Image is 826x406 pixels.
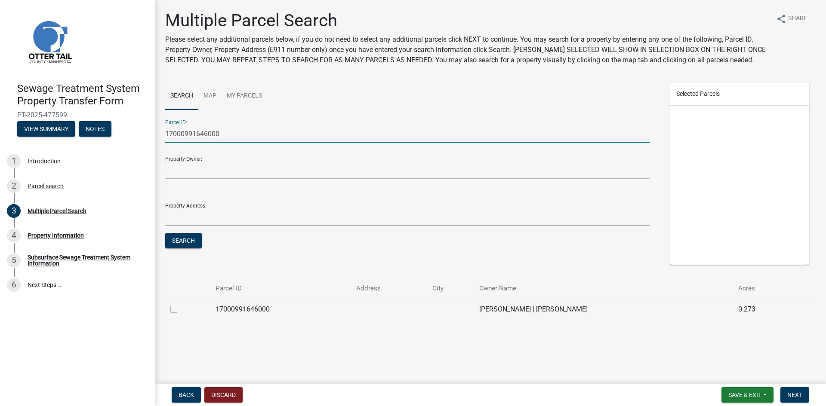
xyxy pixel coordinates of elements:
th: Parcel ID [210,278,351,299]
a: Search [165,82,198,110]
button: View Summary [17,121,75,137]
div: 2 [7,179,21,193]
h4: Sewage Treatment System Property Transfer Form [17,82,148,107]
td: 0.273 [733,299,793,320]
button: Discard [204,387,243,403]
td: [PERSON_NAME] | [PERSON_NAME] [474,299,733,320]
div: 3 [7,204,21,218]
th: Acres [733,278,793,299]
th: Owner Name [474,278,733,299]
div: 1 [7,154,21,168]
button: Notes [79,121,111,137]
div: Subsurface Sewage Treatment System Information [28,254,141,266]
img: Otter Tail County, Minnesota [17,9,82,73]
th: Address [351,278,427,299]
button: shareShare [769,10,814,27]
div: Multiple Parcel Search [28,208,86,214]
a: My Parcels [222,82,267,110]
h1: Multiple Parcel Search [165,10,769,31]
span: PT-2025-477599 [17,111,138,119]
button: Search [165,233,202,248]
div: 6 [7,278,21,292]
span: Save & Exit [728,391,761,398]
span: Share [788,14,807,24]
span: Back [179,391,194,398]
div: Property Information [28,232,84,238]
th: City [427,278,474,299]
div: 5 [7,253,21,267]
wm-modal-confirm: Notes [79,126,111,133]
div: Introduction [28,158,61,164]
button: Next [780,387,809,403]
i: share [776,14,786,24]
div: Parcel search [28,183,64,189]
div: 4 [7,229,21,242]
button: Back [172,387,201,403]
wm-modal-confirm: Summary [17,126,75,133]
div: Selected Parcels [669,82,810,106]
span: Next [787,391,802,398]
p: Please select any additional parcels below, if you do not need to select any additional parcels c... [165,34,769,65]
td: 17000991646000 [210,299,351,320]
button: Save & Exit [721,387,774,403]
a: Map [198,82,222,110]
